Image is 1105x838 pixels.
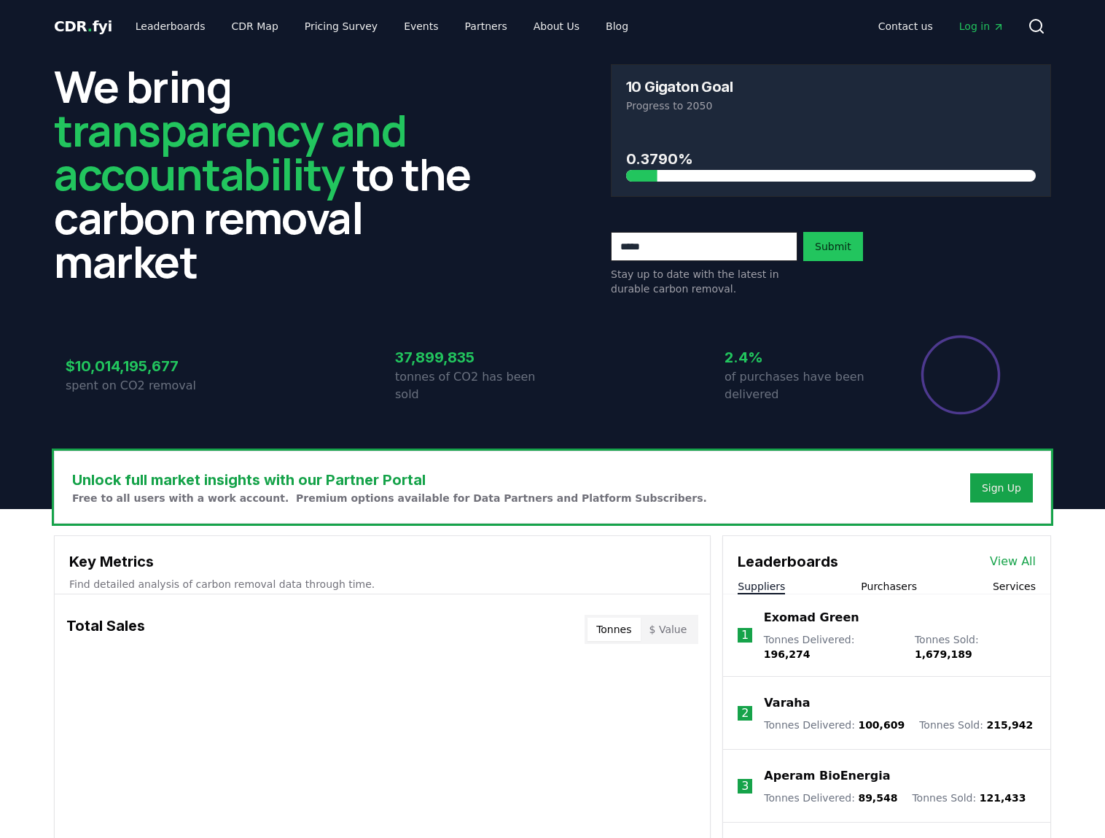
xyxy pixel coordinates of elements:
h3: Total Sales [66,615,145,644]
h3: 10 Gigaton Goal [626,79,733,94]
button: Purchasers [861,579,917,594]
span: 89,548 [858,792,897,804]
a: Blog [594,13,640,39]
a: Leaderboards [124,13,217,39]
a: Sign Up [982,481,1021,495]
p: 3 [741,777,749,795]
a: Pricing Survey [293,13,389,39]
a: Partners [453,13,519,39]
span: 121,433 [980,792,1026,804]
h3: 0.3790% [626,148,1036,170]
a: Contact us [867,13,945,39]
a: CDR.fyi [54,16,112,36]
button: Services [993,579,1036,594]
a: About Us [522,13,591,39]
p: Find detailed analysis of carbon removal data through time. [69,577,695,591]
p: Tonnes Delivered : [764,632,900,662]
p: of purchases have been delivered [725,368,882,403]
a: Events [392,13,450,39]
h3: 37,899,835 [395,346,552,368]
a: View All [990,553,1036,570]
p: Tonnes Sold : [912,791,1026,805]
h3: $10,014,195,677 [66,355,223,377]
a: Varaha [764,694,810,712]
div: Percentage of sales delivered [920,334,1001,416]
span: 215,942 [986,719,1033,731]
button: Suppliers [738,579,785,594]
button: $ Value [641,618,696,641]
p: tonnes of CO2 has been sold [395,368,552,403]
h3: Unlock full market insights with our Partner Portal [72,469,707,491]
button: Submit [803,232,863,261]
h2: We bring to the carbon removal market [54,64,494,283]
span: transparency and accountability [54,100,406,203]
span: 100,609 [858,719,905,731]
nav: Main [867,13,1016,39]
h3: Leaderboards [738,551,838,573]
p: 2 [741,705,749,722]
span: CDR fyi [54,18,112,35]
p: Tonnes Delivered : [764,791,897,805]
span: Log in [959,19,1004,34]
a: Log in [948,13,1016,39]
a: Aperam BioEnergia [764,767,890,785]
button: Sign Up [970,473,1033,503]
h3: 2.4% [725,346,882,368]
span: 1,679,189 [915,648,972,660]
span: 196,274 [764,648,811,660]
p: Stay up to date with the latest in durable carbon removal. [611,267,797,296]
p: Tonnes Sold : [919,718,1033,732]
p: Tonnes Delivered : [764,718,905,732]
a: CDR Map [220,13,290,39]
p: spent on CO2 removal [66,377,223,395]
p: Tonnes Sold : [915,632,1036,662]
span: . [87,18,93,35]
button: Tonnes [587,618,640,641]
p: 1 [741,626,749,644]
nav: Main [124,13,640,39]
p: Progress to 2050 [626,98,1036,113]
h3: Key Metrics [69,551,695,573]
a: Exomad Green [764,609,859,626]
p: Free to all users with a work account. Premium options available for Data Partners and Platform S... [72,491,707,505]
